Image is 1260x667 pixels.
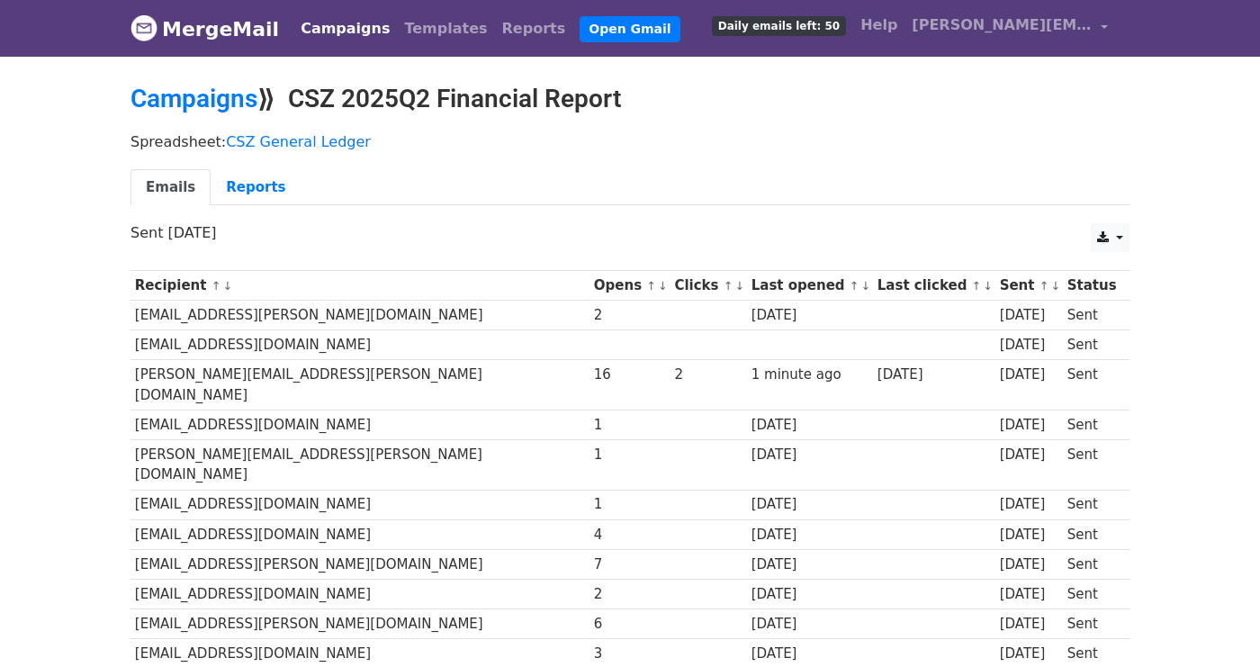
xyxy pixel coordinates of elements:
a: ↑ [724,279,733,293]
div: [DATE] [751,614,868,635]
div: [DATE] [751,494,868,515]
th: Last clicked [873,271,995,301]
div: [DATE] [1000,494,1059,515]
div: [DATE] [1000,335,1059,356]
div: 2 [594,305,666,326]
a: MergeMail [130,10,279,48]
a: Help [853,7,904,43]
div: [DATE] [1000,554,1059,575]
a: ↓ [658,279,668,293]
div: [DATE] [1000,644,1059,664]
div: [DATE] [1000,445,1059,465]
a: ↑ [211,279,221,293]
td: [EMAIL_ADDRESS][DOMAIN_NAME] [130,330,589,360]
div: [DATE] [1000,305,1059,326]
a: ↑ [972,279,982,293]
td: [EMAIL_ADDRESS][PERSON_NAME][DOMAIN_NAME] [130,549,589,579]
div: [DATE] [751,305,868,326]
td: Sent [1063,490,1120,519]
p: Spreadsheet: [130,132,1129,151]
a: ↓ [1050,279,1060,293]
div: 16 [594,365,666,385]
h2: ⟫ CSZ 2025Q2 Financial Report [130,84,1129,114]
span: [PERSON_NAME][EMAIL_ADDRESS][DOMAIN_NAME] [912,14,1092,36]
a: Campaigns [293,11,397,47]
div: [DATE] [751,415,868,436]
td: [PERSON_NAME][EMAIL_ADDRESS][PERSON_NAME][DOMAIN_NAME] [130,360,589,410]
td: Sent [1063,579,1120,608]
td: Sent [1063,410,1120,439]
a: Open Gmail [580,16,679,42]
div: 3 [594,644,666,664]
div: [DATE] [1000,415,1059,436]
div: [DATE] [751,445,868,465]
td: [EMAIL_ADDRESS][DOMAIN_NAME] [130,579,589,608]
th: Sent [995,271,1063,301]
a: ↓ [222,279,232,293]
p: Sent [DATE] [130,223,1129,242]
td: [PERSON_NAME][EMAIL_ADDRESS][PERSON_NAME][DOMAIN_NAME] [130,440,589,491]
th: Recipient [130,271,589,301]
div: [DATE] [1000,525,1059,545]
td: Sent [1063,549,1120,579]
a: [PERSON_NAME][EMAIL_ADDRESS][DOMAIN_NAME] [904,7,1115,50]
div: [DATE] [751,525,868,545]
div: 1 [594,415,666,436]
div: 1 [594,494,666,515]
div: 2 [594,584,666,605]
th: Opens [589,271,670,301]
td: Sent [1063,330,1120,360]
a: ↓ [983,279,993,293]
div: [DATE] [1000,365,1059,385]
div: [DATE] [751,554,868,575]
td: [EMAIL_ADDRESS][DOMAIN_NAME] [130,410,589,439]
th: Status [1063,271,1120,301]
td: Sent [1063,301,1120,330]
div: 2 [674,365,742,385]
div: 4 [594,525,666,545]
td: Sent [1063,360,1120,410]
td: [EMAIL_ADDRESS][DOMAIN_NAME] [130,490,589,519]
th: Clicks [670,271,747,301]
a: CSZ General Ledger [226,133,371,150]
td: Sent [1063,609,1120,639]
div: 7 [594,554,666,575]
a: ↑ [850,279,859,293]
a: Reports [495,11,573,47]
img: MergeMail logo [130,14,157,41]
span: Daily emails left: 50 [712,16,846,36]
a: Campaigns [130,84,257,113]
td: [EMAIL_ADDRESS][PERSON_NAME][DOMAIN_NAME] [130,301,589,330]
div: 1 [594,445,666,465]
td: Sent [1063,519,1120,549]
a: Reports [211,169,301,206]
div: [DATE] [877,365,991,385]
th: Last opened [747,271,873,301]
a: ↑ [646,279,656,293]
div: 6 [594,614,666,635]
a: Templates [397,11,494,47]
div: [DATE] [1000,584,1059,605]
a: ↑ [1039,279,1049,293]
div: [DATE] [1000,614,1059,635]
a: Emails [130,169,211,206]
td: Sent [1063,440,1120,491]
a: ↓ [734,279,744,293]
div: [DATE] [751,644,868,664]
a: Daily emails left: 50 [705,7,853,43]
td: [EMAIL_ADDRESS][DOMAIN_NAME] [130,519,589,549]
td: [EMAIL_ADDRESS][PERSON_NAME][DOMAIN_NAME] [130,609,589,639]
div: 1 minute ago [751,365,868,385]
a: ↓ [861,279,871,293]
div: [DATE] [751,584,868,605]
